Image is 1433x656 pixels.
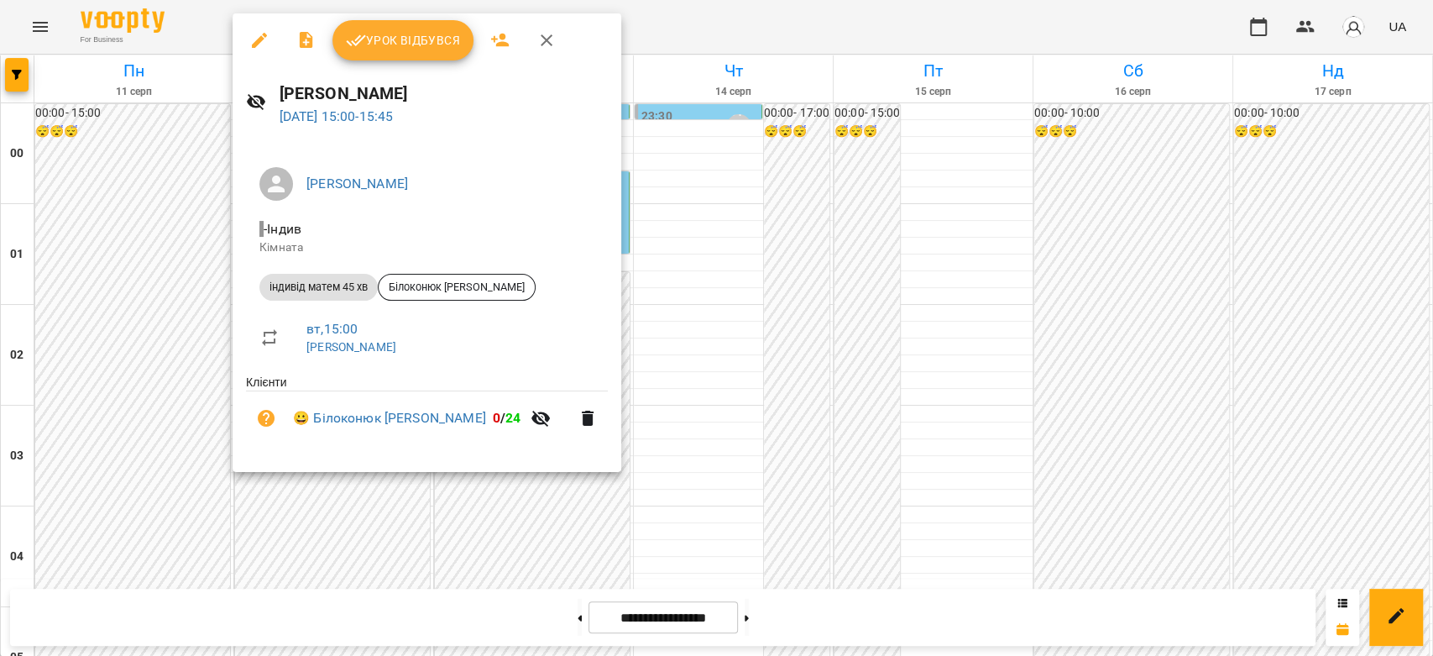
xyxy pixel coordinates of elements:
a: [DATE] 15:00-15:45 [280,108,394,124]
b: / [493,410,521,426]
h6: [PERSON_NAME] [280,81,608,107]
ul: Клієнти [246,374,608,452]
span: - Індив [259,221,305,237]
a: 😀 Білоконюк [PERSON_NAME] [293,408,486,428]
p: Кімната [259,239,594,256]
div: Білоконюк [PERSON_NAME] [378,274,536,301]
button: Візит ще не сплачено. Додати оплату? [246,398,286,438]
a: вт , 15:00 [306,321,358,337]
a: [PERSON_NAME] [306,176,408,192]
button: Урок відбувся [332,20,473,60]
span: Урок відбувся [346,30,460,50]
span: Білоконюк [PERSON_NAME] [379,280,535,295]
span: індивід матем 45 хв [259,280,378,295]
span: 0 [493,410,500,426]
a: [PERSON_NAME] [306,340,396,354]
span: 24 [505,410,520,426]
